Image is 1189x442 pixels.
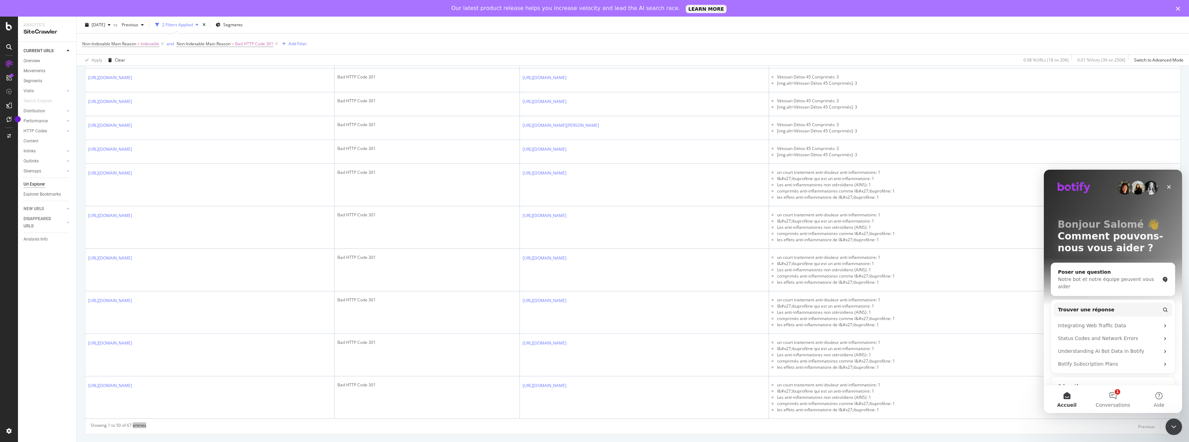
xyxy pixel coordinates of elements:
div: Add Filter [289,41,307,47]
li: Les anti-inflammatoires non stéroïdiens (AINS): 1 [777,267,1178,273]
div: Bad HTTP Code 301 [337,212,517,218]
iframe: Intercom live chat [1044,170,1182,413]
a: [URL][DOMAIN_NAME] [523,170,567,177]
a: [URL][DOMAIN_NAME] [88,297,132,304]
span: Previous [119,22,138,28]
a: Analysis Info [24,236,72,243]
a: Segments [24,77,72,85]
li: Vétosan Détox 45 Comprimés: 3 [777,122,1178,128]
a: [URL][DOMAIN_NAME][PERSON_NAME] [523,122,599,129]
button: Previous [119,19,147,30]
div: Fermer [1176,6,1183,10]
div: SiteCrawler [24,28,71,36]
li: [img.alt=Vétosan Détox 45 Comprimés]: 3 [777,128,1178,134]
a: [URL][DOMAIN_NAME] [88,170,132,177]
div: Distribution [24,107,45,115]
div: Analytics [24,22,71,28]
li: un court traitement anti-douleur anti-inflammatoire: 1 [777,212,1178,218]
button: Apply [82,55,102,66]
li: un court traitement anti-douleur anti-inflammatoire: 1 [777,339,1178,346]
button: Add Filter [279,40,307,48]
a: CURRENT URLS [24,47,65,55]
a: Url Explorer [24,181,72,188]
button: 2 Filters Applied [152,19,201,30]
li: l&#x27;ibuprofène qui est un anti-inflammatoire: 1 [777,388,1178,394]
span: Indexable [141,39,159,49]
li: les effets anti-inflammatoire de l&#x27;ibuprofène: 1 [777,237,1178,243]
li: Les anti-inflammatoires non stéroïdiens (AINS): 1 [777,224,1178,231]
a: [URL][DOMAIN_NAME] [523,382,567,389]
li: Vétosan Détox 45 Comprimés: 3 [777,98,1178,104]
div: NEW URLS [24,205,44,213]
a: Search Engines [24,97,59,105]
a: [URL][DOMAIN_NAME] [88,382,132,389]
a: [URL][DOMAIN_NAME] [88,340,132,347]
div: Clear [115,57,125,63]
li: l&#x27;ibuprofène qui est un anti-inflammatoire: 1 [777,261,1178,267]
a: NEW URLS [24,205,65,213]
a: [URL][DOMAIN_NAME] [88,98,132,105]
a: [URL][DOMAIN_NAME] [88,255,132,262]
li: Les anti-inflammatoires non stéroïdiens (AINS): 1 [777,309,1178,316]
div: 0.01 % Visits ( 39 on 250K ) [1077,57,1125,63]
li: [img.alt=Vétosan Détox 45 Comprimés]: 3 [777,80,1178,86]
button: Previous [1138,422,1155,431]
div: Previous [1138,424,1155,430]
button: Clear [105,55,125,66]
li: Les anti-inflammatoires non stéroïdiens (AINS): 1 [777,182,1178,188]
a: LEARN MORE [686,5,727,13]
li: comprimés anti-inflammatoires comme l&#x27;ibuprofène: 1 [777,316,1178,322]
li: les effets anti-inflammatoire de l&#x27;ibuprofène: 1 [777,364,1178,370]
li: l&#x27;ibuprofène qui est un anti-inflammatoire: 1 [777,346,1178,352]
div: Bad HTTP Code 301 [337,145,517,152]
li: l&#x27;ibuprofène qui est un anti-inflammatoire: 1 [777,303,1178,309]
div: Bad HTTP Code 301 [337,169,517,176]
li: comprimés anti-inflammatoires comme l&#x27;ibuprofène: 1 [777,231,1178,237]
span: = [232,41,234,47]
a: [URL][DOMAIN_NAME] [523,212,567,219]
div: Bad HTTP Code 301 [337,297,517,303]
a: [URL][DOMAIN_NAME] [523,340,567,347]
li: [img.alt=Vétosan Détox 45 Comprimés]: 3 [777,152,1178,158]
a: Distribution [24,107,65,115]
div: Our latest product release helps you increase velocity and lead the AI search race. [451,5,680,12]
a: [URL][DOMAIN_NAME] [88,122,132,129]
span: vs [113,22,119,28]
button: [DATE] [82,19,113,30]
a: [URL][DOMAIN_NAME] [88,146,132,153]
li: Vétosan Détox 45 Comprimés: 3 [777,145,1178,152]
div: Sitemaps [24,168,41,175]
div: Bad HTTP Code 301 [337,339,517,346]
div: Explorer Bookmarks [24,191,61,198]
div: Analysis Info [24,236,48,243]
div: 2 Filters Applied [162,22,193,28]
li: les effets anti-inflammatoire de l&#x27;ibuprofène: 1 [777,194,1178,200]
a: [URL][DOMAIN_NAME] [523,297,567,304]
li: comprimés anti-inflammatoires comme l&#x27;ibuprofène: 1 [777,273,1178,279]
li: Vétosan Détox 45 Comprimés: 3 [777,74,1178,80]
li: Les anti-inflammatoires non stéroïdiens (AINS): 1 [777,352,1178,358]
li: [img.alt=Vétosan Détox 45 Comprimés]: 3 [777,104,1178,110]
div: Overview [24,57,40,65]
span: Non-Indexable Main Reason [177,41,231,47]
div: Search Engines [24,97,52,105]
